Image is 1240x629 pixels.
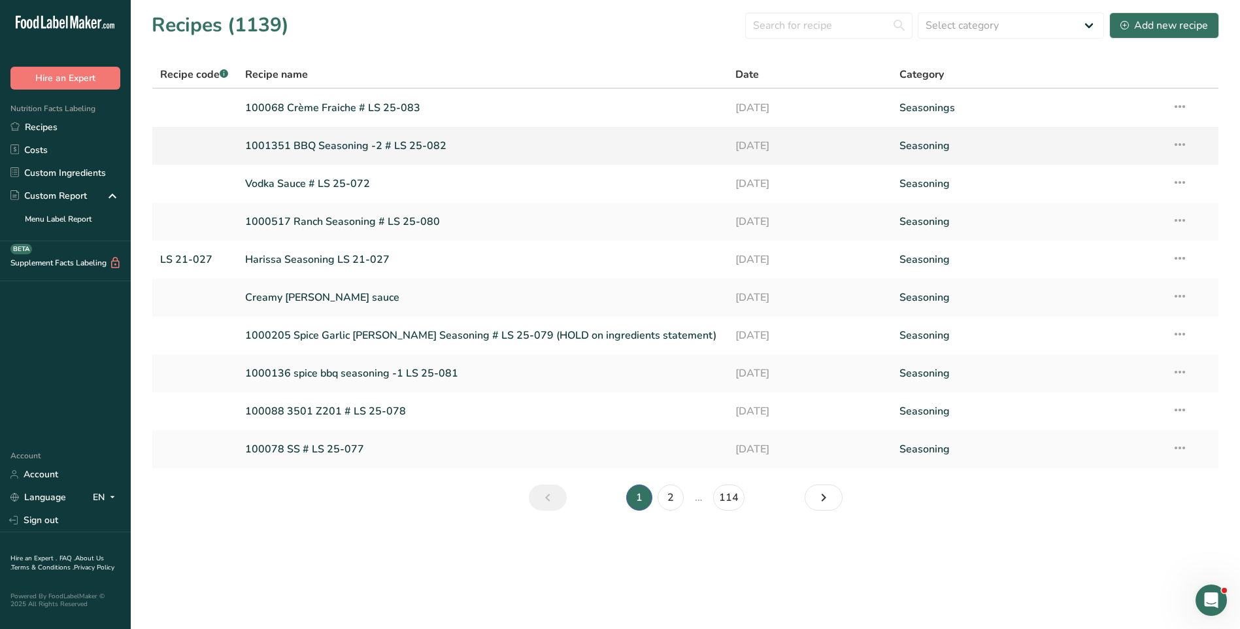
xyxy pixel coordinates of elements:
a: 1000136 spice bbq seasoning -1 LS 25-081 [245,360,720,387]
a: Seasoning [899,132,1156,160]
span: Category [899,67,944,82]
a: 100088 3501 Z201 # LS 25-078 [245,398,720,425]
a: FAQ . [59,554,75,563]
a: Creamy [PERSON_NAME] sauce [245,284,720,311]
a: Language [10,486,66,509]
a: Page 114. [713,484,745,511]
a: Seasoning [899,398,1156,425]
h1: Recipes (1139) [152,10,289,40]
button: Add new recipe [1109,12,1219,39]
div: Custom Report [10,189,87,203]
a: [DATE] [735,398,883,425]
a: Seasoning [899,170,1156,197]
span: Recipe code [160,67,228,82]
a: 1001351 BBQ Seasoning -2 # LS 25-082 [245,132,720,160]
a: [DATE] [735,435,883,463]
a: 1000205 Spice Garlic [PERSON_NAME] Seasoning # LS 25-079 (HOLD on ingredients statement) [245,322,720,349]
input: Search for recipe [745,12,913,39]
button: Hire an Expert [10,67,120,90]
span: Date [735,67,759,82]
a: Next page [805,484,843,511]
a: [DATE] [735,322,883,349]
a: Seasoning [899,246,1156,273]
a: Terms & Conditions . [11,563,74,572]
a: Page 2. [658,484,684,511]
div: Powered By FoodLabelMaker © 2025 All Rights Reserved [10,592,120,608]
a: Privacy Policy [74,563,114,572]
a: LS 21-027 [160,246,229,273]
a: Seasoning [899,208,1156,235]
span: Recipe name [245,67,308,82]
a: Seasoning [899,360,1156,387]
a: Previous page [529,484,567,511]
div: BETA [10,244,32,254]
a: [DATE] [735,360,883,387]
a: About Us . [10,554,104,572]
a: [DATE] [735,170,883,197]
a: 100068 Crème Fraiche # LS 25-083 [245,94,720,122]
div: Add new recipe [1120,18,1208,33]
a: Hire an Expert . [10,554,57,563]
a: Seasoning [899,322,1156,349]
a: 100078 SS # LS 25-077 [245,435,720,463]
a: Seasonings [899,94,1156,122]
a: Vodka Sauce # LS 25-072 [245,170,720,197]
a: [DATE] [735,94,883,122]
a: Harissa Seasoning LS 21-027 [245,246,720,273]
iframe: Intercom live chat [1196,585,1227,616]
a: Seasoning [899,435,1156,463]
div: EN [93,490,120,505]
a: 1000517 Ranch Seasoning # LS 25-080 [245,208,720,235]
a: [DATE] [735,284,883,311]
a: [DATE] [735,208,883,235]
a: [DATE] [735,246,883,273]
a: [DATE] [735,132,883,160]
a: Seasoning [899,284,1156,311]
